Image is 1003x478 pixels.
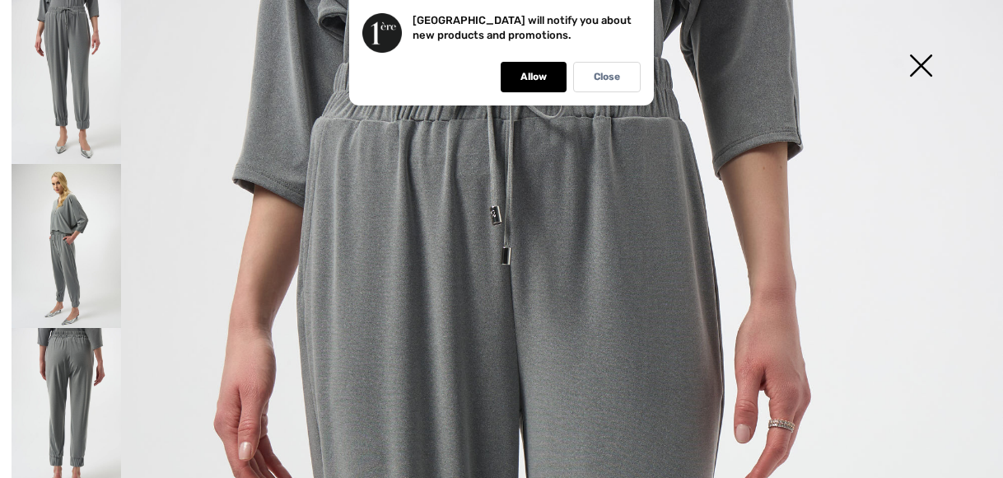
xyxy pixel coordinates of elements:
p: Close [594,71,620,83]
img: X [879,25,962,110]
p: [GEOGRAPHIC_DATA] will notify you about new products and promotions. [413,14,632,41]
span: Chat [36,12,70,26]
img: Casual Ankle-Length Joggers Style 254079. 2 [12,164,121,328]
p: Allow [520,71,547,83]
